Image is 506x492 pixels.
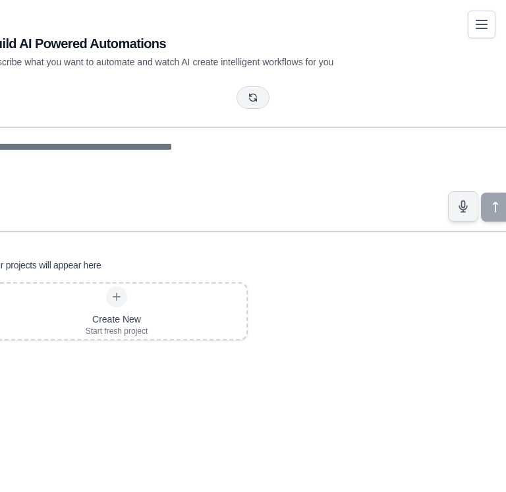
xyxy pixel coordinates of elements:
[86,326,148,336] div: Start fresh project
[448,191,478,222] button: Click to speak your automation idea
[237,86,269,109] button: Get new suggestions
[86,313,148,326] div: Create New
[468,11,495,38] button: Toggle navigation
